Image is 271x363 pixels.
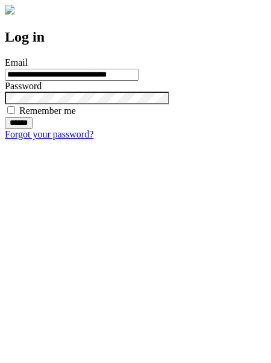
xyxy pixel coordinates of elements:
[5,5,14,14] img: logo-4e3dc11c47720685a147b03b5a06dd966a58ff35d612b21f08c02c0306f2b779.png
[5,81,42,91] label: Password
[5,57,28,68] label: Email
[19,106,76,116] label: Remember me
[5,129,93,139] a: Forgot your password?
[5,29,266,45] h2: Log in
